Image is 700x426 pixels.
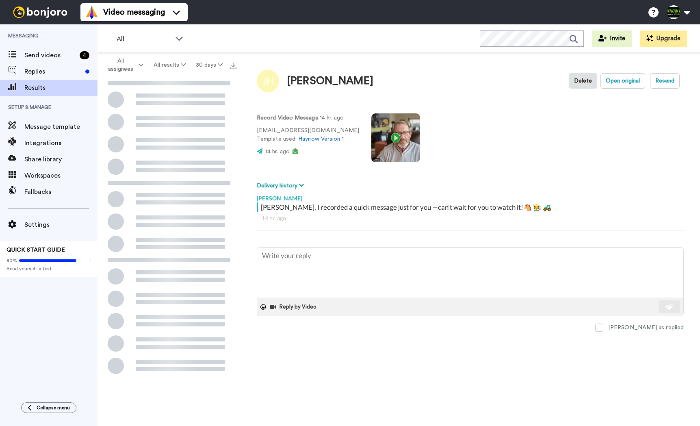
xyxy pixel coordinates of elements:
span: Replies [24,67,82,76]
div: [PERSON_NAME], I recorded a quick message just for you —can’t wait for you to watch it!🐴 🧑‍🌾 🚜 [261,202,682,212]
span: 80% [7,257,17,264]
span: Integrations [24,138,98,148]
div: 14 hr. ago [262,214,679,222]
span: Send yourself a test [7,265,91,272]
div: [PERSON_NAME] as replied [608,324,684,332]
div: [PERSON_NAME] [257,190,684,202]
span: Settings [24,220,98,230]
button: 30 days [191,58,228,72]
img: export.svg [230,63,236,69]
img: vm-color.svg [85,6,98,19]
img: bj-logo-header-white.svg [10,7,71,18]
span: QUICK START GUIDE [7,247,65,253]
span: Collapse menu [37,404,70,411]
button: Invite [592,30,632,47]
span: All assignees [104,57,137,73]
a: Haynow Version 1 [298,136,344,142]
span: 14 hr. ago [265,149,290,154]
p: : 14 hr. ago [257,114,359,122]
button: Open original [600,73,645,89]
strong: Record Video Message [257,115,319,121]
span: Results [24,83,98,93]
button: All assignees [99,54,149,76]
button: All results [149,58,191,72]
div: [PERSON_NAME] [287,75,373,87]
p: [EMAIL_ADDRESS][DOMAIN_NAME] Template used: [257,126,359,143]
span: Fallbacks [24,187,98,197]
div: 4 [80,51,89,59]
span: All [117,34,171,44]
span: Send videos [24,50,76,60]
button: Resend [650,73,680,89]
img: send-white.svg [665,304,674,310]
span: Video messaging [103,7,165,18]
span: Share library [24,154,98,164]
button: Export all results that match these filters now. [228,59,239,71]
button: Collapse menu [21,402,76,413]
span: Workspaces [24,171,98,180]
button: Delete [569,73,597,89]
img: Image of Jessica Heys [257,70,279,92]
span: Message template [24,122,98,132]
button: Reply by Video [269,301,319,313]
button: Delivery history [257,181,306,190]
button: Upgrade [640,30,687,47]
